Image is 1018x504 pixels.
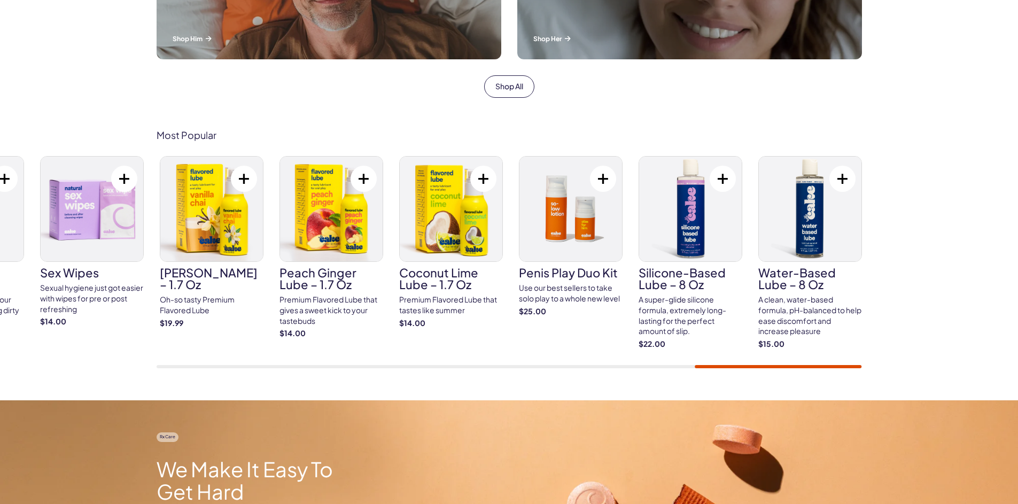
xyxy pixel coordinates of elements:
h3: Silicone-Based Lube – 8 oz [639,267,742,290]
h2: We Make It Easy To Get Hard [157,458,353,503]
a: Coconut Lime Lube – 1.7 oz Coconut Lime Lube – 1.7 oz Premium Flavored Lube that tastes like summ... [399,156,503,328]
img: Water-Based Lube – 8 oz [759,157,861,261]
div: Premium Flavored Lube that gives a sweet kick to your tastebuds [279,294,383,326]
strong: $25.00 [519,306,623,317]
div: Premium Flavored Lube that tastes like summer [399,294,503,315]
a: Water-Based Lube – 8 oz Water-Based Lube – 8 oz A clean, water-based formula, pH-balanced to help... [758,156,862,349]
p: Shop Her [533,34,846,43]
div: Sexual hygiene just got easier with wipes for pre or post refreshing [40,283,144,314]
h3: penis play duo kit [519,267,623,278]
a: sex wipes sex wipes Sexual hygiene just got easier with wipes for pre or post refreshing $14.00 [40,156,144,327]
img: sex wipes [41,157,143,261]
img: Peach Ginger Lube – 1.7 oz [280,157,383,261]
span: Rx Care [157,432,178,441]
img: Coconut Lime Lube – 1.7 oz [400,157,502,261]
img: Vanilla Chai Lube – 1.7 oz [160,157,263,261]
strong: $14.00 [279,328,383,339]
div: A super-glide silicone formula, extremely long-lasting for the perfect amount of slip. [639,294,742,336]
div: A clean, water-based formula, pH-balanced to help ease discomfort and increase pleasure [758,294,862,336]
a: Peach Ginger Lube – 1.7 oz Peach Ginger Lube – 1.7 oz Premium Flavored Lube that gives a sweet ki... [279,156,383,338]
a: Shop All [484,75,534,98]
h3: Peach Ginger Lube – 1.7 oz [279,267,383,290]
h3: [PERSON_NAME] – 1.7 oz [160,267,263,290]
strong: $14.00 [399,318,503,329]
div: Oh-so tasty Premium Flavored Lube [160,294,263,315]
a: penis play duo kit penis play duo kit Use our best sellers to take solo play to a whole new level... [519,156,623,316]
h3: sex wipes [40,267,144,278]
strong: $14.00 [40,316,144,327]
div: Use our best sellers to take solo play to a whole new level [519,283,623,304]
h3: Water-Based Lube – 8 oz [758,267,862,290]
img: Silicone-Based Lube – 8 oz [639,157,742,261]
h3: Coconut Lime Lube – 1.7 oz [399,267,503,290]
p: Shop Him [173,34,485,43]
a: Silicone-Based Lube – 8 oz Silicone-Based Lube – 8 oz A super-glide silicone formula, extremely l... [639,156,742,349]
strong: $19.99 [160,318,263,329]
strong: $15.00 [758,339,862,350]
strong: $22.00 [639,339,742,350]
img: penis play duo kit [519,157,622,261]
a: Vanilla Chai Lube – 1.7 oz [PERSON_NAME] – 1.7 oz Oh-so tasty Premium Flavored Lube $19.99 [160,156,263,328]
